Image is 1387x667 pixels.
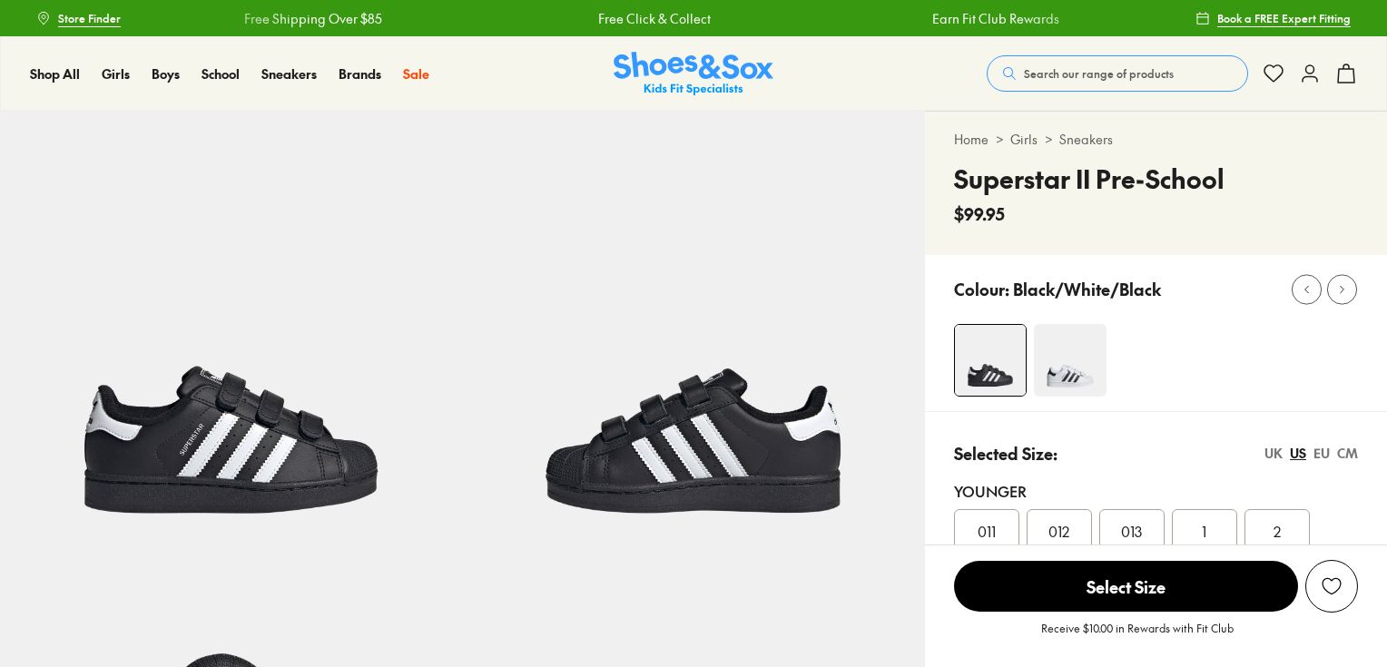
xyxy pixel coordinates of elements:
span: 013 [1121,520,1142,542]
a: School [202,64,240,83]
img: 4-524477_1 [1034,324,1107,397]
div: CM [1337,444,1358,463]
p: Selected Size: [954,441,1057,466]
span: 011 [978,520,996,542]
p: Receive $10.00 in Rewards with Fit Club [1041,620,1234,652]
div: > > [954,130,1358,149]
a: Sneakers [261,64,317,83]
span: Select Size [954,561,1298,612]
a: Home [954,130,989,149]
span: 2 [1274,520,1281,542]
img: 4-524464_1 [955,325,1026,396]
a: Girls [1010,130,1038,149]
button: Select Size [954,560,1298,613]
span: Store Finder [58,10,121,26]
div: UK [1264,444,1283,463]
a: Shop All [30,64,80,83]
p: Colour: [954,277,1009,301]
button: Search our range of products [987,55,1248,92]
a: Free Shipping Over $85 [244,9,382,28]
div: US [1290,444,1306,463]
img: SNS_Logo_Responsive.svg [614,52,773,96]
span: 1 [1202,520,1206,542]
a: Girls [102,64,130,83]
a: Store Finder [36,2,121,34]
img: 5-524465_1 [462,111,924,573]
span: 012 [1048,520,1069,542]
a: Boys [152,64,180,83]
a: Brands [339,64,381,83]
a: Earn Fit Club Rewards [932,9,1059,28]
p: Black/White/Black [1013,277,1161,301]
a: Sneakers [1059,130,1113,149]
a: Book a FREE Expert Fitting [1195,2,1351,34]
h4: Superstar II Pre-School [954,160,1225,198]
a: Shoes & Sox [614,52,773,96]
span: Search our range of products [1024,65,1174,82]
button: Add to Wishlist [1305,560,1358,613]
a: Sale [403,64,429,83]
span: $99.95 [954,201,1005,226]
div: Younger [954,480,1358,502]
div: EU [1313,444,1330,463]
a: Free Click & Collect [598,9,711,28]
span: Book a FREE Expert Fitting [1217,10,1351,26]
